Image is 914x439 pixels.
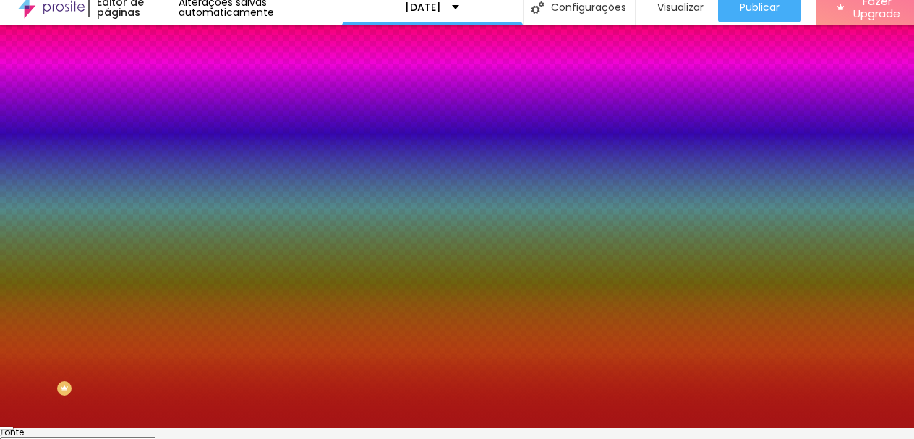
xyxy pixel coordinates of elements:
img: Icone [531,1,544,14]
p: [DATE] [405,2,441,12]
span: Publicar [740,1,780,13]
span: Visualizar [657,1,704,13]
